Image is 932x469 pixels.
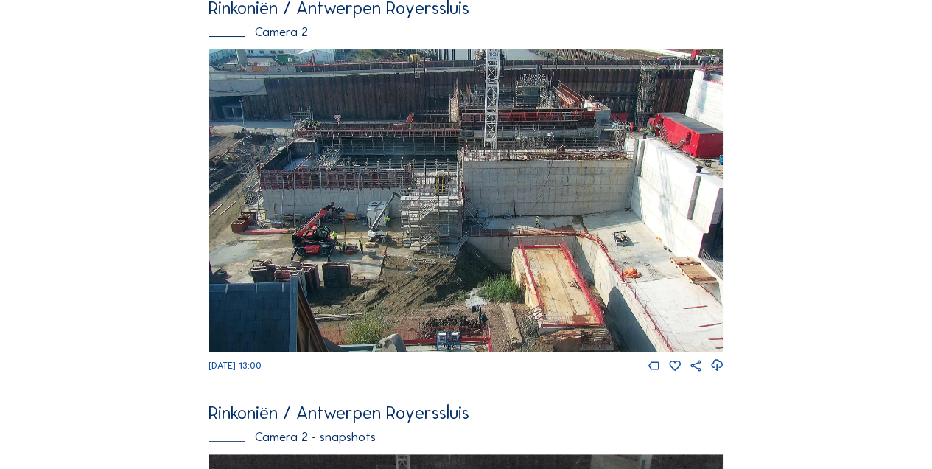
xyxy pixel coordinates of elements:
[209,26,724,38] div: Camera 2
[209,431,724,443] div: Camera 2 - snapshots
[209,49,724,352] img: Image
[209,404,724,423] div: Rinkoniën / Antwerpen Royerssluis
[209,360,262,371] span: [DATE] 13:00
